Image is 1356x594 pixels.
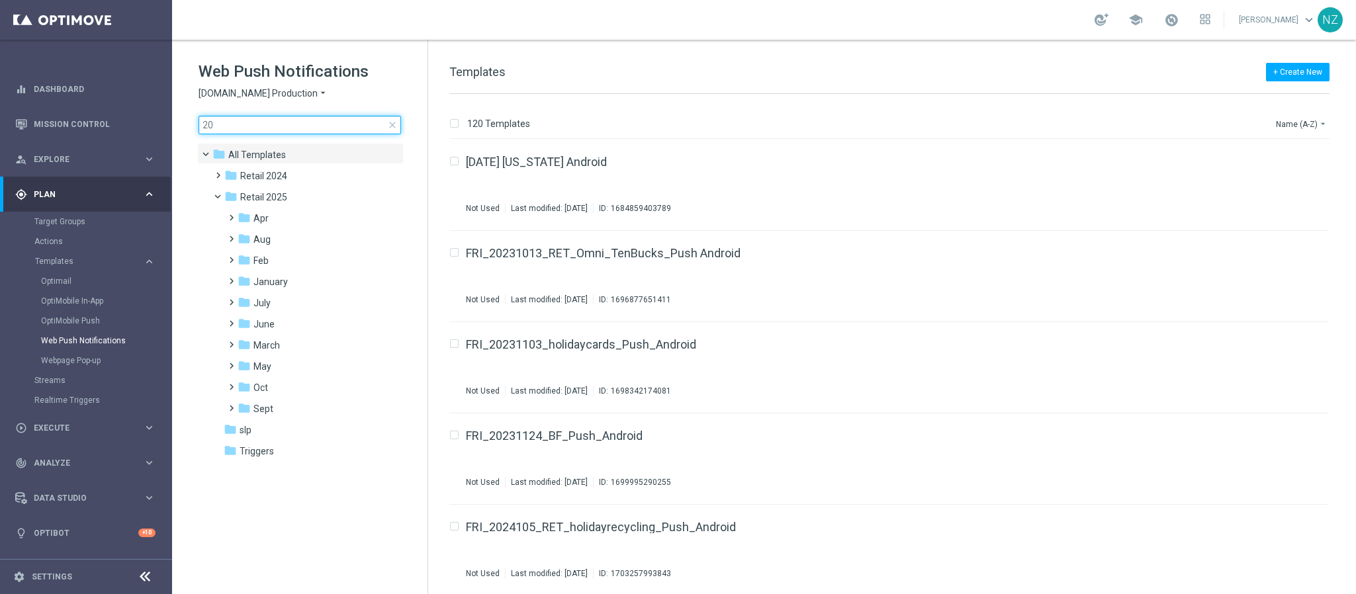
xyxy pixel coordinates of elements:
[15,458,156,468] button: track_changes Analyze keyboard_arrow_right
[34,256,156,267] button: Templates keyboard_arrow_right
[35,257,130,265] span: Templates
[611,568,671,579] div: 1703257993843
[41,271,171,291] div: Optimail
[1302,13,1316,27] span: keyboard_arrow_down
[466,339,696,351] a: FRI_20231103_holidaycards_Push_Android
[13,571,25,583] i: settings
[240,191,287,203] span: Retail 2025
[611,477,671,488] div: 1699995290255
[436,231,1353,322] div: Press SPACE to select this row.
[436,140,1353,231] div: Press SPACE to select this row.
[15,189,156,200] button: gps_fixed Plan keyboard_arrow_right
[34,155,143,163] span: Explore
[436,322,1353,413] div: Press SPACE to select this row.
[466,568,500,579] div: Not Used
[466,247,741,259] a: FRI_20231013_RET_Omni_TenBucks_Push Android
[199,87,318,100] span: [DOMAIN_NAME] Production
[15,515,156,550] div: Optibot
[34,459,143,467] span: Analyze
[15,423,156,433] button: play_circle_outline Execute keyboard_arrow_right
[41,316,138,326] a: OptiMobile Push
[506,568,593,579] div: Last modified: [DATE]
[593,203,671,214] div: ID:
[15,83,27,95] i: equalizer
[449,65,506,79] span: Templates
[238,275,251,288] i: folder
[199,87,328,100] button: [DOMAIN_NAME] Production arrow_drop_down
[34,424,143,432] span: Execute
[611,294,671,305] div: 1696877651411
[238,211,251,224] i: folder
[15,71,156,106] div: Dashboard
[238,402,251,415] i: folder
[143,153,156,165] i: keyboard_arrow_right
[611,386,671,396] div: 1698342174081
[34,251,171,370] div: Templates
[238,253,251,267] i: folder
[253,276,288,288] span: January
[15,457,143,469] div: Analyze
[240,170,287,182] span: Retail 2024
[143,421,156,434] i: keyboard_arrow_right
[224,190,238,203] i: folder
[238,317,251,330] i: folder
[15,153,27,165] i: person_search
[143,188,156,200] i: keyboard_arrow_right
[467,118,530,130] p: 120 Templates
[238,380,251,394] i: folder
[34,494,143,502] span: Data Studio
[15,493,156,503] div: Data Studio keyboard_arrow_right
[593,477,671,488] div: ID:
[240,445,274,457] span: Triggers
[143,255,156,268] i: keyboard_arrow_right
[466,386,500,396] div: Not Used
[143,456,156,469] i: keyboard_arrow_right
[34,390,171,410] div: Realtime Triggers
[15,119,156,130] div: Mission Control
[253,318,275,330] span: June
[212,148,226,161] i: folder
[238,296,251,309] i: folder
[34,370,171,390] div: Streams
[41,276,138,286] a: Optimail
[34,191,143,198] span: Plan
[34,106,156,142] a: Mission Control
[1275,116,1330,132] button: Name (A-Z)arrow_drop_down
[35,257,143,265] div: Templates
[1318,7,1343,32] div: NZ
[238,232,251,245] i: folder
[253,339,280,351] span: March
[387,120,398,130] span: close
[34,515,138,550] a: Optibot
[15,492,143,504] div: Data Studio
[506,477,593,488] div: Last modified: [DATE]
[1266,63,1330,81] button: + Create New
[240,424,251,436] span: slp
[253,382,268,394] span: Oct
[41,296,138,306] a: OptiMobile In-App
[34,71,156,106] a: Dashboard
[34,232,171,251] div: Actions
[34,212,171,232] div: Target Groups
[253,233,271,245] span: Aug
[199,61,401,82] h1: Web Push Notifications
[15,528,156,538] button: lightbulb Optibot +10
[506,203,593,214] div: Last modified: [DATE]
[41,335,138,346] a: Web Push Notifications
[15,84,156,95] button: equalizer Dashboard
[15,422,27,434] i: play_circle_outline
[15,189,27,200] i: gps_fixed
[41,355,138,366] a: Webpage Pop-up
[593,294,671,305] div: ID:
[1238,10,1318,30] a: [PERSON_NAME]keyboard_arrow_down
[506,294,593,305] div: Last modified: [DATE]
[1318,118,1328,129] i: arrow_drop_down
[466,294,500,305] div: Not Used
[41,351,171,370] div: Webpage Pop-up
